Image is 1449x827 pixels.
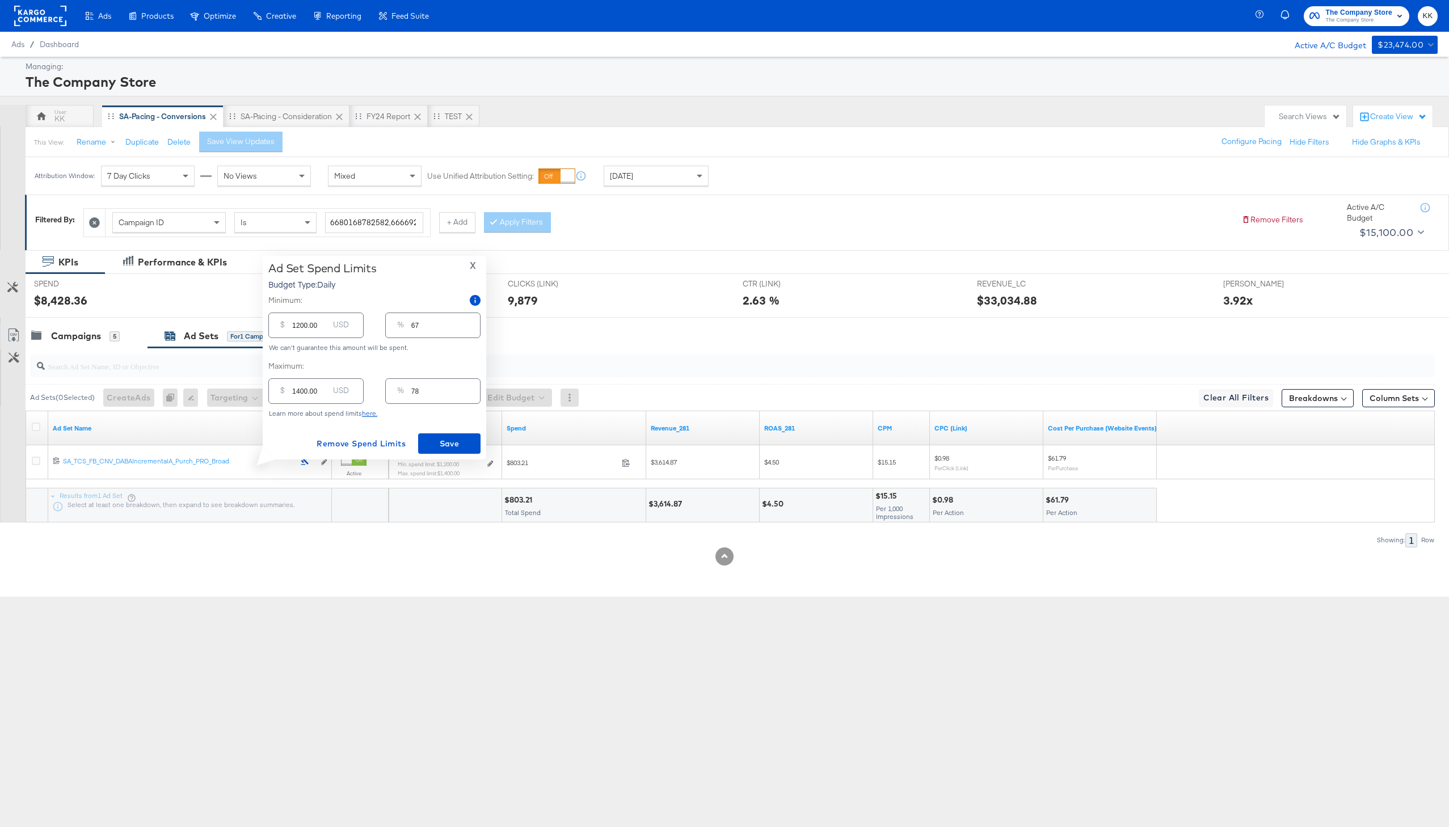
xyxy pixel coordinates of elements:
[276,383,289,403] div: $
[393,317,408,337] div: %
[977,279,1062,289] span: REVENUE_LC
[933,508,964,517] span: Per Action
[328,383,353,403] div: USD
[651,458,677,466] span: $3,614.87
[268,344,481,352] div: We can't guarantee this amount will be spent.
[507,424,642,433] a: The total amount spent to date.
[1223,279,1308,289] span: [PERSON_NAME]
[108,113,114,119] div: Drag to reorder tab
[651,424,755,433] a: Revenue_281
[276,317,289,337] div: $
[764,424,869,433] a: ROAS_281
[69,132,128,153] button: Rename
[1372,36,1438,54] button: $23,474.00
[268,295,302,306] label: Minimum:
[341,470,367,477] label: Active
[391,11,429,20] span: Feed Suite
[878,458,896,466] span: $15.15
[427,171,534,182] label: Use Unified Attribution Setting:
[109,331,120,341] div: 5
[1290,137,1329,147] button: Hide Filters
[1241,214,1303,225] button: Remove Filters
[34,172,95,180] div: Attribution Window:
[268,410,481,417] div: Learn more about spend limits
[141,11,174,20] span: Products
[876,504,913,521] span: Per 1,000 Impressions
[398,461,459,467] sub: Min. spend limit: $1,200.00
[51,330,101,343] div: Campaigns
[433,113,440,119] div: Drag to reorder tab
[1352,137,1421,147] button: Hide Graphs & KPIs
[367,111,410,122] div: FY24 Report
[610,171,633,181] span: [DATE]
[312,433,410,454] button: Remove Spend Limits
[1048,454,1066,462] span: $61.79
[204,11,236,20] span: Optimize
[507,458,617,467] span: $803.21
[355,113,361,119] div: Drag to reorder tab
[398,470,460,476] sub: Max. spend limit : $1,400.00
[1203,391,1269,405] span: Clear All Filters
[418,433,481,454] button: Save
[53,424,327,433] a: Your Ad Set name.
[1046,508,1077,517] span: Per Action
[1355,223,1426,242] button: $15,100.00
[1362,389,1435,407] button: Column Sets
[328,317,353,337] div: USD
[743,279,828,289] span: CTR (LINK)
[227,331,280,341] div: for 1 Campaign
[268,279,377,290] p: Budget Type: Daily
[393,383,408,403] div: %
[224,171,257,181] span: No Views
[648,499,685,509] div: $3,614.87
[268,261,377,275] div: Ad Set Spend Limits
[934,465,968,471] sub: Per Click (Link)
[932,495,957,505] div: $0.98
[1422,10,1433,23] span: KK
[934,454,949,462] span: $0.98
[63,457,294,469] a: SA_TCS_FB_CNV_DABAIncrementalA_Purch_PRO_Broad
[34,138,64,147] div: This View:
[317,437,406,451] span: Remove Spend Limits
[439,212,475,233] button: + Add
[229,113,235,119] div: Drag to reorder tab
[1199,389,1273,407] button: Clear All Filters
[878,424,925,433] a: The average cost you've paid to have 1,000 impressions of your ad.
[45,351,1303,373] input: Search Ad Set Name, ID or Objective
[762,499,787,509] div: $4.50
[505,508,541,517] span: Total Spend
[107,171,150,181] span: 7 Day Clicks
[1325,7,1392,19] span: The Company Store
[334,171,355,181] span: Mixed
[266,11,296,20] span: Creative
[465,261,481,270] button: X
[1282,389,1354,407] button: Breakdowns
[470,258,476,273] span: X
[268,361,481,372] label: Maximum:
[1048,424,1157,433] a: The average cost for each purchase tracked by your Custom Audience pixel on your website after pe...
[26,72,1435,91] div: The Company Store
[504,495,536,505] div: $803.21
[1325,16,1392,25] span: The Company Store
[508,292,538,309] div: 9,879
[1418,6,1438,26] button: KK
[125,137,159,147] button: Duplicate
[325,212,423,233] input: Enter a search term
[508,279,593,289] span: CLICKS (LINK)
[167,137,191,147] button: Delete
[326,11,361,20] span: Reporting
[40,40,79,49] a: Dashboard
[423,437,476,451] span: Save
[138,256,227,269] div: Performance & KPIs
[34,279,119,289] span: SPEND
[119,217,164,227] span: Campaign ID
[1376,536,1405,544] div: Showing:
[11,40,24,49] span: Ads
[362,409,377,417] a: here.
[977,292,1037,309] div: $33,034.88
[98,11,111,20] span: Ads
[1283,36,1366,53] div: Active A/C Budget
[163,389,183,407] div: 0
[241,111,332,122] div: SA-Pacing - Consideration
[934,424,1039,433] a: The average cost for each link click you've received from your ad.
